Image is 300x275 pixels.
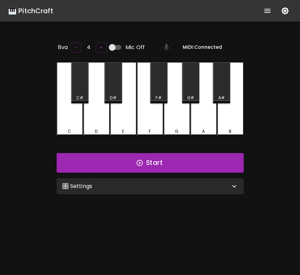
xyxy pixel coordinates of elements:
[175,128,178,134] div: G
[218,95,225,101] div: A#
[183,44,222,51] h6: MIDI: Connected
[8,5,53,16] a: 🎹 PitchCraft
[71,42,81,53] button: –
[125,43,145,51] span: Mic Off
[76,95,83,101] div: C#
[57,153,244,173] button: Start
[149,128,151,134] div: F
[156,95,161,101] div: F#
[259,3,276,19] button: show more
[57,178,244,194] div: 🎛️ Settings
[68,128,71,134] div: C
[122,128,124,134] div: E
[95,128,98,134] div: D
[202,128,205,134] div: A
[229,128,232,134] div: B
[58,43,68,52] h6: 8va
[96,42,107,53] button: +
[62,182,93,190] p: 🎛️ Settings
[187,95,194,101] div: G#
[87,43,91,52] h6: 4
[110,95,116,101] div: D#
